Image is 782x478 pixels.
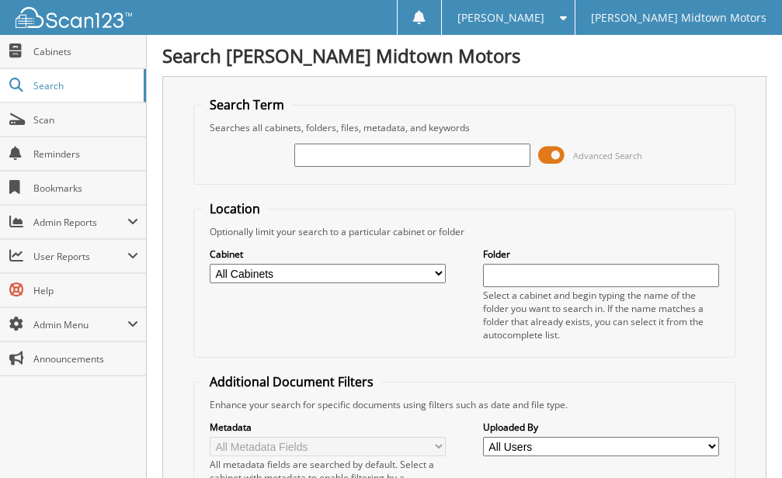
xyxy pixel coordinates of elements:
h1: Search [PERSON_NAME] Midtown Motors [162,43,766,68]
label: Cabinet [210,248,446,261]
span: [PERSON_NAME] Midtown Motors [591,13,766,23]
span: Cabinets [33,45,138,58]
legend: Location [202,200,268,217]
label: Folder [483,248,719,261]
span: Admin Menu [33,318,127,331]
span: Help [33,284,138,297]
div: Select a cabinet and begin typing the name of the folder you want to search in. If the name match... [483,289,719,341]
legend: Additional Document Filters [202,373,381,390]
span: Advanced Search [573,150,642,161]
span: Admin Reports [33,216,127,229]
iframe: Chat Widget [704,404,782,478]
span: Search [33,79,136,92]
span: User Reports [33,250,127,263]
span: Reminders [33,147,138,161]
span: [PERSON_NAME] [457,13,544,23]
div: Searches all cabinets, folders, files, metadata, and keywords [202,121,727,134]
span: Scan [33,113,138,126]
label: Metadata [210,421,446,434]
span: Announcements [33,352,138,365]
div: Enhance your search for specific documents using filters such as date and file type. [202,398,727,411]
legend: Search Term [202,96,292,113]
div: Optionally limit your search to a particular cabinet or folder [202,225,727,238]
label: Uploaded By [483,421,719,434]
span: Bookmarks [33,182,138,195]
img: scan123-logo-white.svg [16,7,132,28]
